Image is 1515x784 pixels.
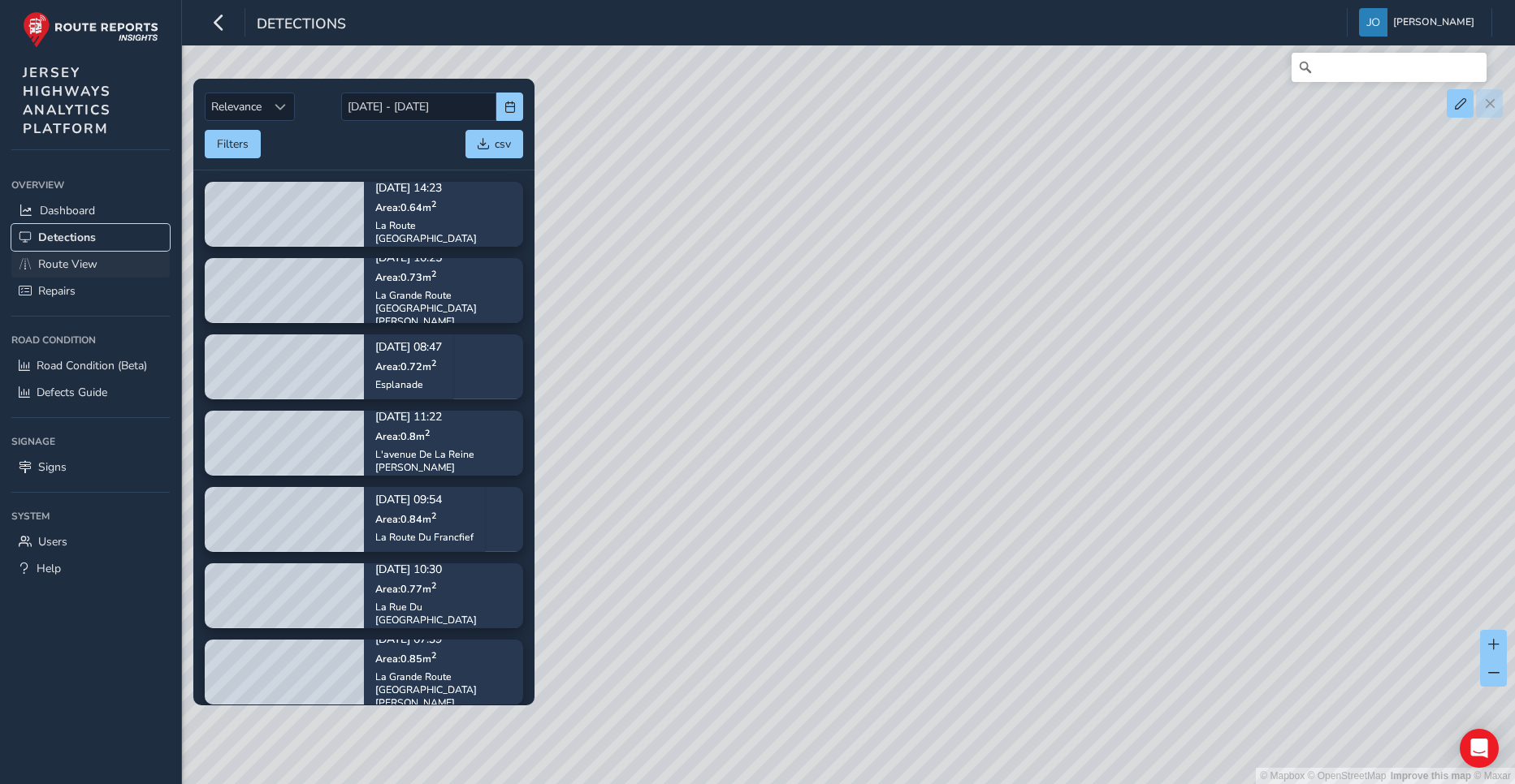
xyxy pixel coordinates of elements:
[431,267,436,279] sup: 2
[431,509,436,521] sup: 2
[375,564,512,575] p: [DATE] 10:30
[1460,729,1499,768] div: Open Intercom Messenger
[375,530,474,543] div: La Route Du Francfief
[375,359,436,373] span: Area: 0.72 m
[38,256,97,272] span: Route View
[375,269,436,283] span: Area: 0.73 m
[1393,8,1474,37] span: [PERSON_NAME]
[11,504,170,528] div: System
[375,670,512,709] div: La Grande Route [GEOGRAPHIC_DATA][PERSON_NAME]
[267,93,294,120] div: Sort by Date
[375,411,512,423] p: [DATE] 11:22
[1292,53,1487,82] input: Search
[11,429,170,454] div: Signage
[375,600,512,626] div: La Rue Du [GEOGRAPHIC_DATA]
[431,648,436,661] sup: 2
[11,251,170,278] a: Route View
[23,63,111,138] span: JERSEY HIGHWAYS ANALYTICS PLATFORM
[495,136,511,152] span: csv
[205,130,261,158] button: Filters
[1359,8,1480,37] button: [PERSON_NAME]
[38,230,96,245] span: Detections
[375,581,436,595] span: Area: 0.77 m
[375,429,430,442] span: Area: 0.8 m
[465,130,523,158] button: csv
[11,224,170,251] a: Detections
[37,358,147,373] span: Road Condition (Beta)
[375,447,512,473] div: L'avenue De La Reine [PERSON_NAME]
[257,14,346,37] span: Detections
[11,352,170,379] a: Road Condition (Beta)
[37,561,61,576] span: Help
[375,200,436,213] span: Area: 0.64 m
[375,511,436,525] span: Area: 0.84 m
[375,288,512,327] div: La Grande Route [GEOGRAPHIC_DATA][PERSON_NAME]
[11,328,170,352] div: Road Condition
[11,278,170,304] a: Repairs
[1359,8,1387,37] img: diamond-layout
[425,426,430,438] sup: 2
[375,494,474,506] p: [DATE] 09:54
[431,356,436,368] sup: 2
[11,555,170,582] a: Help
[40,203,95,218] span: Dashboard
[375,342,442,353] p: [DATE] 08:47
[11,197,170,224] a: Dashboard
[37,385,107,400] span: Defects Guide
[375,634,512,645] p: [DATE] 07:39
[431,197,436,209] sup: 2
[11,528,170,555] a: Users
[206,93,267,120] span: Relevance
[375,377,442,390] div: Esplanade
[23,11,158,48] img: rr logo
[38,283,76,299] span: Repairs
[38,534,67,549] span: Users
[375,218,512,244] div: La Route [GEOGRAPHIC_DATA]
[38,459,67,475] span: Signs
[11,173,170,197] div: Overview
[431,579,436,591] sup: 2
[11,454,170,480] a: Signs
[375,252,512,264] p: [DATE] 10:25
[375,651,436,665] span: Area: 0.85 m
[375,183,512,194] p: [DATE] 14:23
[11,379,170,406] a: Defects Guide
